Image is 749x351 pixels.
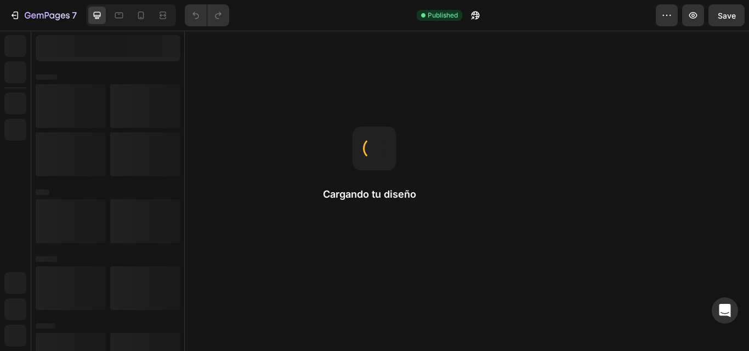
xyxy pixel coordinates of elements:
[428,10,458,20] span: Published
[718,11,736,20] span: Save
[323,188,416,200] font: Cargando tu diseño
[712,297,738,324] div: Open Intercom Messenger
[72,9,77,22] p: 7
[708,4,745,26] button: Save
[4,4,82,26] button: 7
[185,4,229,26] div: Undo/Redo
